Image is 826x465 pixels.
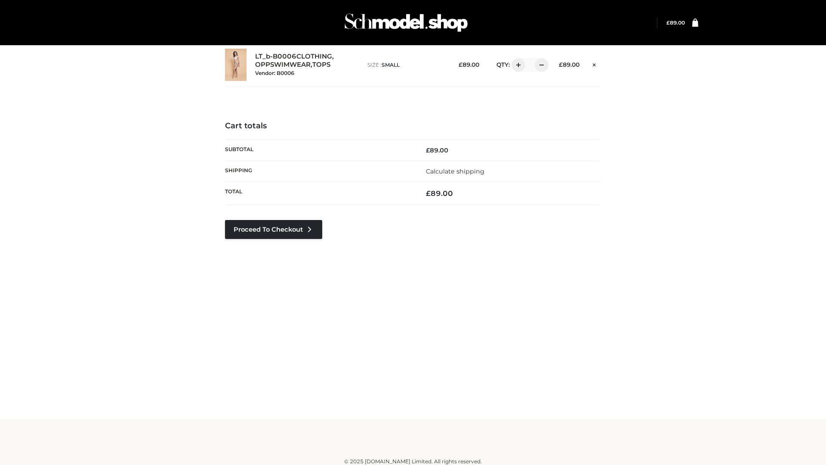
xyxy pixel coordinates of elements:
[342,6,471,40] img: Schmodel Admin 964
[559,61,563,68] span: £
[666,19,685,26] a: £89.00
[459,61,479,68] bdi: 89.00
[588,58,601,69] a: Remove this item
[225,220,322,239] a: Proceed to Checkout
[225,49,247,81] img: LT_b-B0006 - SMALL
[225,121,601,131] h4: Cart totals
[225,182,413,205] th: Total
[426,167,484,175] a: Calculate shipping
[666,19,670,26] span: £
[382,62,400,68] span: SMALL
[459,61,462,68] span: £
[367,61,445,69] p: size :
[426,189,431,198] span: £
[255,70,294,76] small: Vendor: B0006
[426,146,448,154] bdi: 89.00
[296,53,332,61] a: CLOTHING
[666,19,685,26] bdi: 89.00
[312,61,330,69] a: TOPS
[255,61,311,69] a: OPPSWIMWEAR
[225,161,413,182] th: Shipping
[488,58,546,72] div: QTY:
[255,53,296,61] a: LT_b-B0006
[559,61,579,68] bdi: 89.00
[225,139,413,161] th: Subtotal
[426,146,430,154] span: £
[426,189,453,198] bdi: 89.00
[255,53,359,77] div: , ,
